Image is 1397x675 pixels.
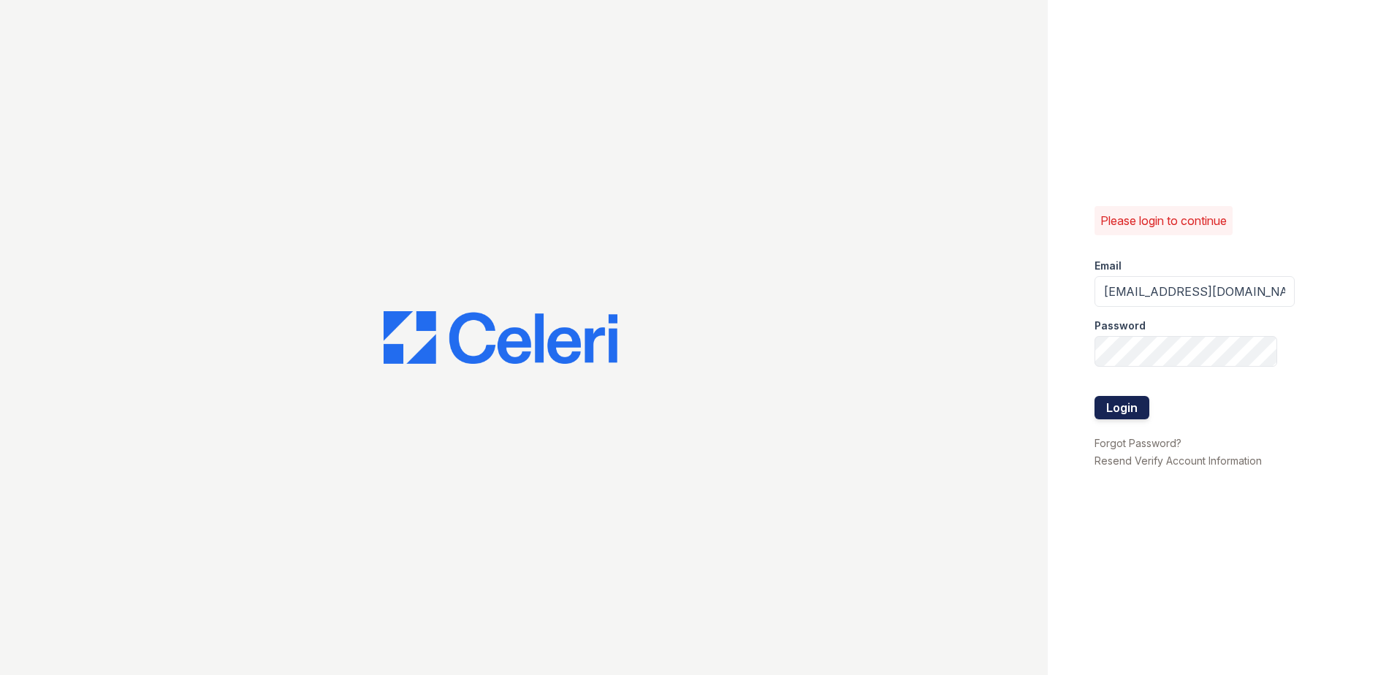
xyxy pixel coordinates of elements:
[1095,319,1146,333] label: Password
[384,311,617,364] img: CE_Logo_Blue-a8612792a0a2168367f1c8372b55b34899dd931a85d93a1a3d3e32e68fde9ad4.png
[1095,396,1149,419] button: Login
[1095,259,1122,273] label: Email
[1095,454,1262,467] a: Resend Verify Account Information
[1095,437,1181,449] a: Forgot Password?
[1100,212,1227,229] p: Please login to continue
